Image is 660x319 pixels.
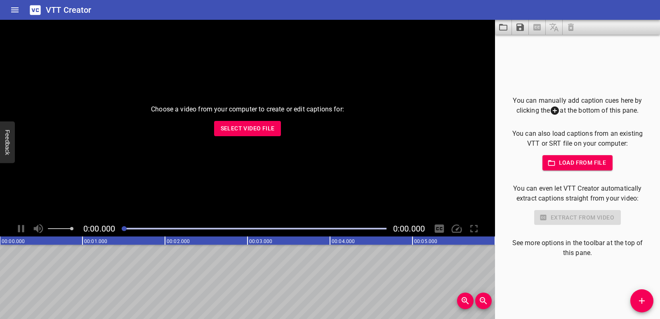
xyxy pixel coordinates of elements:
text: 00:03.000 [249,239,272,244]
text: 00:00.000 [2,239,25,244]
text: 00:01.000 [84,239,107,244]
div: Select a video in the pane to the left to use this feature [508,210,647,225]
span: Select a video in the pane to the left, then you can automatically extract captions. [529,20,546,35]
span: Select Video File [221,123,275,134]
span: Video Duration [393,224,425,234]
p: See more options in the toolbar at the top of this pane. [508,238,647,258]
p: Choose a video from your computer to create or edit captions for: [151,104,344,114]
text: 00:05.000 [414,239,437,244]
button: Zoom Out [475,293,492,309]
div: Playback Speed [449,221,464,236]
button: Add Cue [630,289,653,312]
button: Select Video File [214,121,281,136]
svg: Save captions to file [515,22,525,32]
button: Load captions from file [495,20,512,35]
button: Load from file [542,155,613,170]
div: Play progress [122,228,387,229]
text: 00:02.000 [167,239,190,244]
p: You can even let VTT Creator automatically extract captions straight from your video: [508,184,647,203]
p: You can manually add caption cues here by clicking the at the bottom of this pane. [508,96,647,116]
span: Add some captions below, then you can translate them. [546,20,563,35]
p: You can also load captions from an existing VTT or SRT file on your computer: [508,129,647,149]
span: Load from file [549,158,606,168]
button: Save captions to file [512,20,529,35]
svg: Load captions from file [498,22,508,32]
h6: VTT Creator [46,3,92,17]
div: Toggle Full Screen [466,221,482,236]
span: Current Time [83,224,115,234]
text: 00:04.000 [332,239,355,244]
button: Zoom In [457,293,474,309]
div: Hide/Show Captions [431,221,447,236]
